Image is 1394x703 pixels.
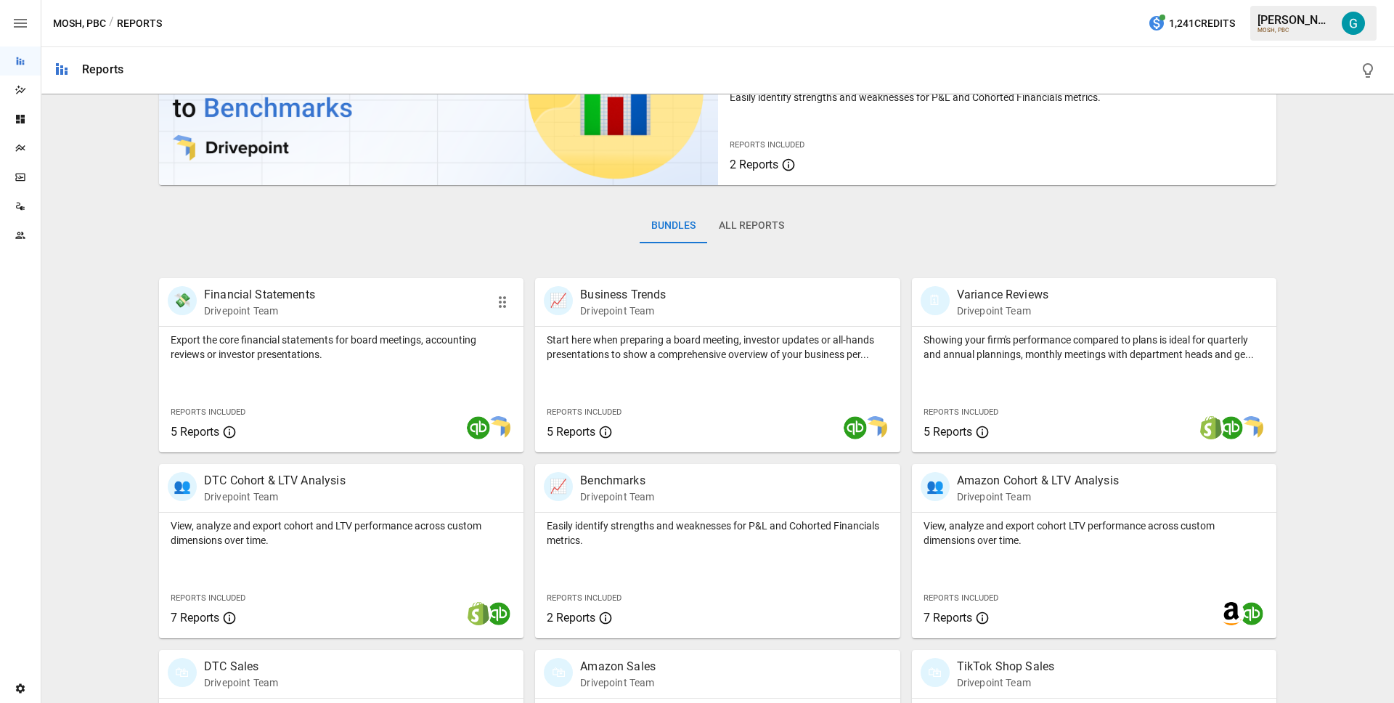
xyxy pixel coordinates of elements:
[82,62,123,76] div: Reports
[580,489,654,504] p: Drivepoint Team
[544,472,573,501] div: 📈
[544,286,573,315] div: 📈
[168,286,197,315] div: 💸
[204,304,315,318] p: Drivepoint Team
[53,15,106,33] button: MOSH, PBC
[921,472,950,501] div: 👥
[957,675,1055,690] p: Drivepoint Team
[204,472,346,489] p: DTC Cohort & LTV Analysis
[487,416,510,439] img: smart model
[1220,602,1243,625] img: amazon
[924,611,972,625] span: 7 Reports
[924,407,998,417] span: Reports Included
[864,416,887,439] img: smart model
[1258,27,1333,33] div: MOSH, PBC
[580,658,656,675] p: Amazon Sales
[1220,416,1243,439] img: quickbooks
[957,304,1048,318] p: Drivepoint Team
[580,472,654,489] p: Benchmarks
[547,593,621,603] span: Reports Included
[921,286,950,315] div: 🗓
[487,602,510,625] img: quickbooks
[957,472,1119,489] p: Amazon Cohort & LTV Analysis
[844,416,867,439] img: quickbooks
[204,675,278,690] p: Drivepoint Team
[204,286,315,304] p: Financial Statements
[580,675,656,690] p: Drivepoint Team
[1142,10,1241,37] button: 1,241Credits
[547,407,621,417] span: Reports Included
[171,407,245,417] span: Reports Included
[204,658,278,675] p: DTC Sales
[921,658,950,687] div: 🛍
[171,333,512,362] p: Export the core financial statements for board meetings, accounting reviews or investor presentat...
[924,593,998,603] span: Reports Included
[168,658,197,687] div: 🛍
[171,425,219,439] span: 5 Reports
[168,472,197,501] div: 👥
[109,15,114,33] div: /
[204,489,346,504] p: Drivepoint Team
[924,333,1265,362] p: Showing your firm's performance compared to plans is ideal for quarterly and annual plannings, mo...
[580,304,666,318] p: Drivepoint Team
[1199,416,1223,439] img: shopify
[1240,602,1263,625] img: quickbooks
[924,425,972,439] span: 5 Reports
[730,158,778,171] span: 2 Reports
[924,519,1265,548] p: View, analyze and export cohort LTV performance across custom dimensions over time.
[580,286,666,304] p: Business Trends
[171,593,245,603] span: Reports Included
[547,519,888,548] p: Easily identify strengths and weaknesses for P&L and Cohorted Financials metrics.
[544,658,573,687] div: 🛍
[547,425,595,439] span: 5 Reports
[467,602,490,625] img: shopify
[730,140,804,150] span: Reports Included
[171,519,512,548] p: View, analyze and export cohort and LTV performance across custom dimensions over time.
[1169,15,1235,33] span: 1,241 Credits
[171,611,219,625] span: 7 Reports
[957,489,1119,504] p: Drivepoint Team
[1258,13,1333,27] div: [PERSON_NAME]
[1333,3,1374,44] button: Gavin Acres
[1240,416,1263,439] img: smart model
[707,208,796,243] button: All Reports
[547,611,595,625] span: 2 Reports
[640,208,707,243] button: Bundles
[1342,12,1365,35] img: Gavin Acres
[957,286,1048,304] p: Variance Reviews
[547,333,888,362] p: Start here when preparing a board meeting, investor updates or all-hands presentations to show a ...
[957,658,1055,675] p: TikTok Shop Sales
[467,416,490,439] img: quickbooks
[730,90,1265,105] p: Easily identify strengths and weaknesses for P&L and Cohorted Financials metrics.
